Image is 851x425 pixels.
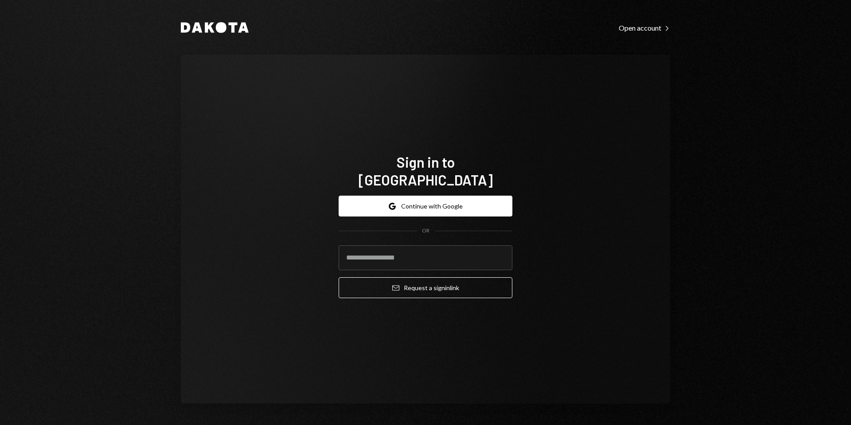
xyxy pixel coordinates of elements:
button: Continue with Google [339,196,512,216]
div: OR [422,227,429,235]
a: Open account [619,23,670,32]
h1: Sign in to [GEOGRAPHIC_DATA] [339,153,512,189]
button: Request a signinlink [339,277,512,298]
